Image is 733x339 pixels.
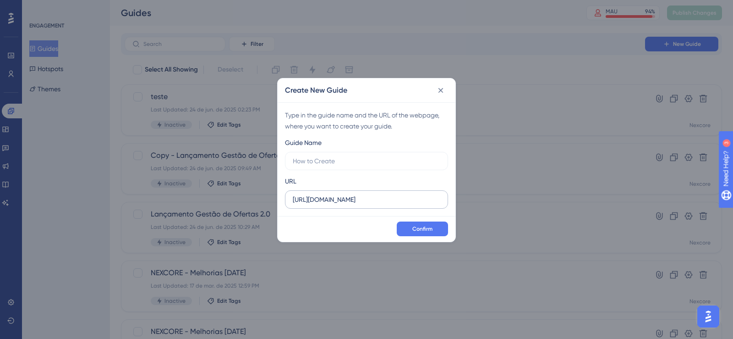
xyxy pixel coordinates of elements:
span: Confirm [412,225,432,233]
div: Guide Name [285,137,322,148]
input: How to Create [293,156,440,166]
span: Need Help? [22,2,57,13]
div: URL [285,176,296,187]
div: Type in the guide name and the URL of the webpage, where you want to create your guide. [285,110,448,132]
input: https://www.example.com [293,195,440,205]
iframe: UserGuiding AI Assistant Launcher [695,303,722,330]
div: 3 [64,5,66,12]
h2: Create New Guide [285,85,347,96]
